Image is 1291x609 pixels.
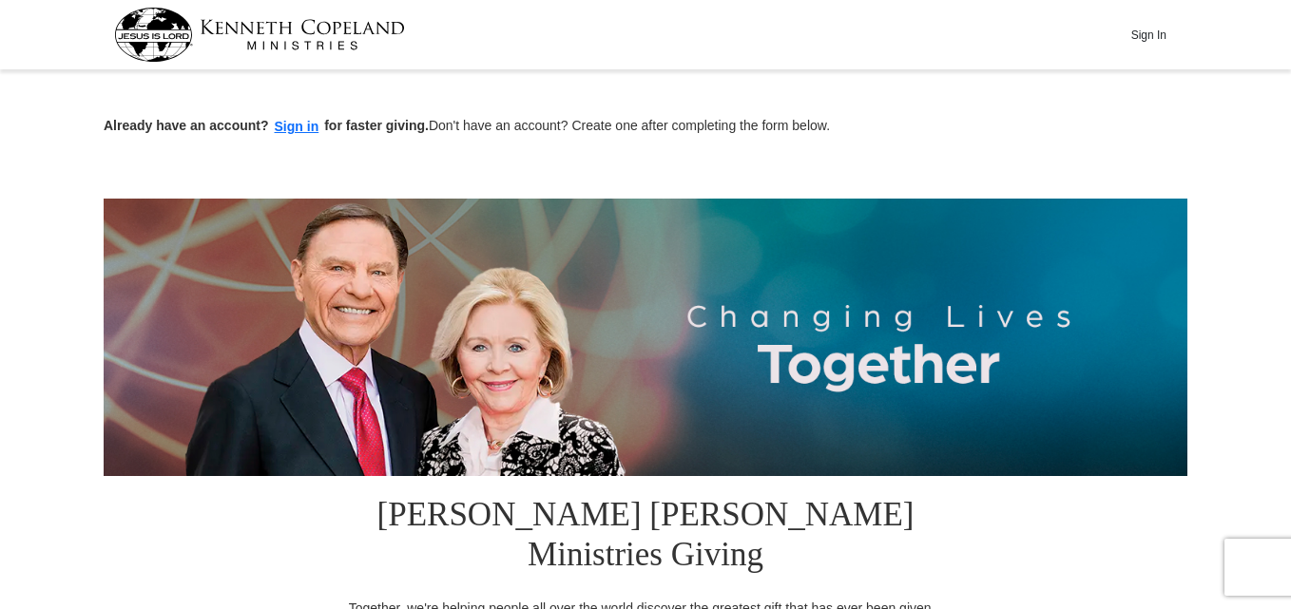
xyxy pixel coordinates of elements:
p: Don't have an account? Create one after completing the form below. [104,116,1187,138]
h1: [PERSON_NAME] [PERSON_NAME] Ministries Giving [337,476,954,599]
button: Sign in [269,116,325,138]
button: Sign In [1120,20,1177,49]
img: kcm-header-logo.svg [114,8,405,62]
strong: Already have an account? for faster giving. [104,118,429,133]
